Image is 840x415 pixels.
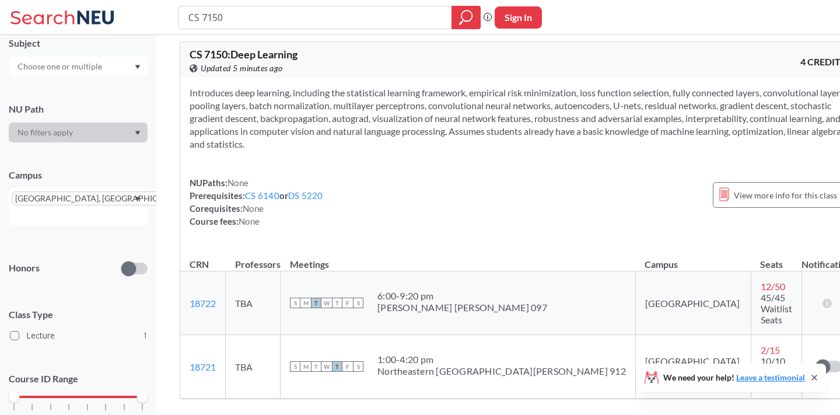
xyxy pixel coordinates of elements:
[332,298,342,308] span: T
[290,298,300,308] span: S
[190,361,216,372] a: 18721
[190,176,323,228] div: NUPaths: Prerequisites: or Corequisites: Course fees:
[187,8,443,27] input: Class, professor, course number, "phrase"
[635,335,751,399] td: [GEOGRAPHIC_DATA], [GEOGRAPHIC_DATA]
[751,246,801,271] th: Seats
[353,361,363,372] span: S
[342,298,353,308] span: F
[377,290,547,302] div: 6:00 - 9:20 pm
[288,190,323,201] a: DS 5220
[135,197,141,201] svg: Dropdown arrow
[300,361,311,372] span: M
[226,271,281,335] td: TBA
[377,302,547,313] div: [PERSON_NAME] [PERSON_NAME] 097
[635,246,751,271] th: Campus
[9,189,148,226] div: [GEOGRAPHIC_DATA], [GEOGRAPHIC_DATA]X to remove pillDropdown arrow
[761,281,785,292] span: 12 / 50
[377,354,626,365] div: 1:00 - 4:20 pm
[9,169,148,182] div: Campus
[190,298,216,309] a: 18722
[226,246,281,271] th: Professors
[377,365,626,377] div: Northeastern [GEOGRAPHIC_DATA][PERSON_NAME] 912
[734,188,837,203] span: View more info for this class
[245,190,279,201] a: CS 6140
[190,48,297,61] span: CS 7150 : Deep Learning
[143,329,148,342] span: 1
[243,203,264,214] span: None
[736,372,805,382] a: Leave a testimonial
[201,62,283,75] span: Updated 5 minutes ago
[190,258,209,271] div: CRN
[321,361,332,372] span: W
[135,65,141,69] svg: Dropdown arrow
[459,9,473,26] svg: magnifying glass
[300,298,311,308] span: M
[290,361,300,372] span: S
[761,355,792,389] span: 10/10 Waitlist Seats
[353,298,363,308] span: S
[9,37,148,50] div: Subject
[239,216,260,226] span: None
[342,361,353,372] span: F
[311,361,321,372] span: T
[135,131,141,135] svg: Dropdown arrow
[9,261,40,275] p: Honors
[635,271,751,335] td: [GEOGRAPHIC_DATA]
[761,292,792,325] span: 45/45 Waitlist Seats
[9,103,148,116] div: NU Path
[9,308,148,321] span: Class Type
[311,298,321,308] span: T
[9,372,148,386] p: Course ID Range
[321,298,332,308] span: W
[226,335,281,399] td: TBA
[332,361,342,372] span: T
[663,374,805,382] span: We need your help!
[495,6,542,29] button: Sign In
[228,177,249,188] span: None
[12,191,197,205] span: [GEOGRAPHIC_DATA], [GEOGRAPHIC_DATA]X to remove pill
[9,57,148,76] div: Dropdown arrow
[452,6,481,29] div: magnifying glass
[10,328,148,343] label: Lecture
[281,246,636,271] th: Meetings
[9,123,148,142] div: Dropdown arrow
[761,344,780,355] span: 2 / 15
[12,60,110,74] input: Choose one or multiple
